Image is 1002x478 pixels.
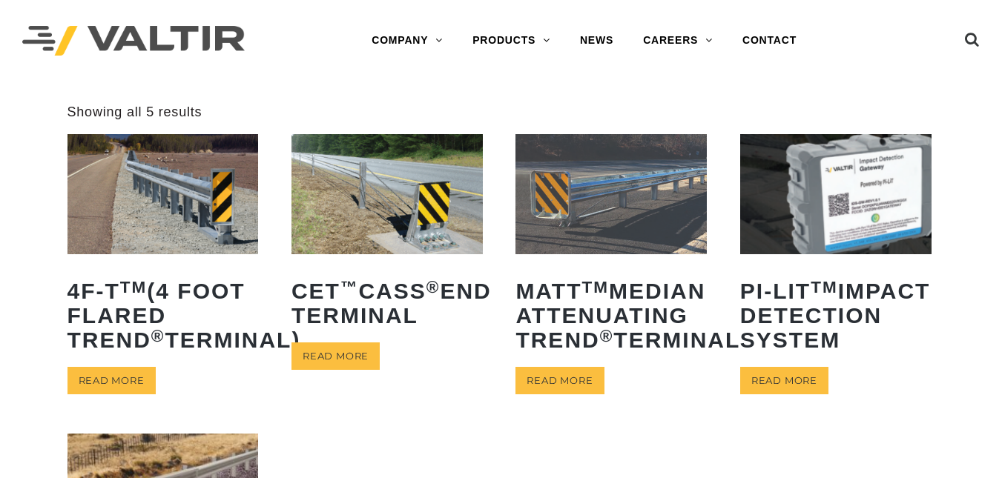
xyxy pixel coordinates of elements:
[151,327,165,345] sup: ®
[291,342,380,370] a: Read more about “CET™ CASS® End Terminal”
[811,278,838,296] sup: TM
[357,26,458,56] a: COMPANY
[515,134,707,362] a: MATTTMMedian Attenuating TREND®Terminal
[515,268,707,363] h2: MATT Median Attenuating TREND Terminal
[67,268,259,363] h2: 4F-T (4 Foot Flared TREND Terminal)
[565,26,628,56] a: NEWS
[581,278,609,296] sup: TM
[600,327,614,345] sup: ®
[67,104,202,121] p: Showing all 5 results
[458,26,565,56] a: PRODUCTS
[291,134,483,338] a: CET™CASS®End Terminal
[740,134,932,362] a: PI-LITTMImpact Detection System
[740,367,828,394] a: Read more about “PI-LITTM Impact Detection System”
[22,26,245,56] img: Valtir
[291,268,483,339] h2: CET CASS End Terminal
[67,367,156,394] a: Read more about “4F-TTM (4 Foot Flared TREND® Terminal)”
[515,367,604,394] a: Read more about “MATTTM Median Attenuating TREND® Terminal”
[628,26,728,56] a: CAREERS
[120,278,148,296] sup: TM
[728,26,811,56] a: CONTACT
[426,278,441,296] sup: ®
[67,134,259,362] a: 4F-TTM(4 Foot Flared TREND®Terminal)
[340,278,359,296] sup: ™
[740,268,932,363] h2: PI-LIT Impact Detection System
